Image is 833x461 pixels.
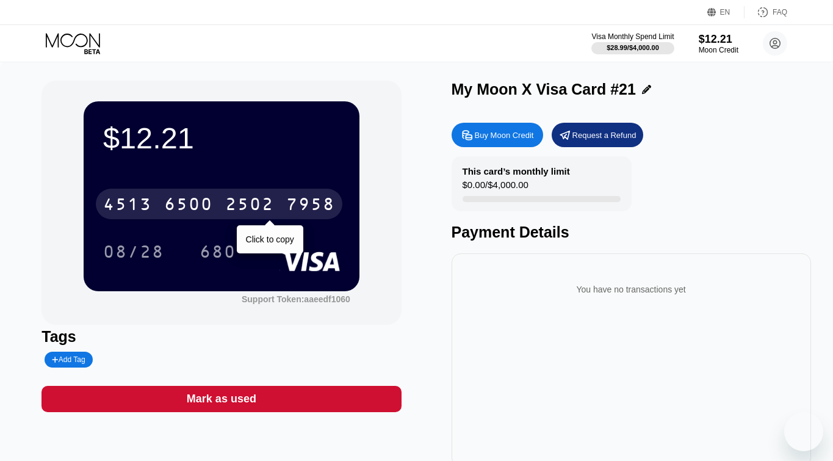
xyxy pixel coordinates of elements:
div: EN [707,6,745,18]
div: Visa Monthly Spend Limit$28.99/$4,000.00 [591,32,674,54]
div: Buy Moon Credit [475,130,534,140]
div: 08/28 [103,244,164,263]
div: Request a Refund [572,130,636,140]
div: $28.99 / $4,000.00 [607,44,659,51]
div: 7958 [286,196,335,216]
div: 680 [190,236,245,267]
div: 4513 [103,196,152,216]
div: Support Token: aaeedf1060 [242,294,350,304]
iframe: Button to launch messaging window [784,412,823,451]
div: EN [720,8,730,16]
div: You have no transactions yet [461,272,801,307]
div: Add Tag [45,352,92,368]
div: FAQ [745,6,787,18]
div: Request a Refund [552,123,643,147]
div: Add Tag [52,355,85,364]
div: Visa Monthly Spend Limit [591,32,674,41]
div: Buy Moon Credit [452,123,543,147]
div: My Moon X Visa Card #21 [452,81,636,98]
div: $12.21 [699,33,738,46]
div: $0.00 / $4,000.00 [463,180,528,196]
div: Tags [41,328,401,346]
div: This card’s monthly limit [463,166,570,176]
div: Mark as used [187,392,256,406]
div: Click to copy [246,234,294,244]
div: $12.21 [103,121,340,155]
div: 4513650025027958 [96,189,342,219]
div: 08/28 [94,236,173,267]
div: Payment Details [452,223,811,241]
div: $12.21Moon Credit [699,33,738,54]
div: Mark as used [41,386,401,412]
div: 680 [200,244,236,263]
div: Moon Credit [699,46,738,54]
div: 2502 [225,196,274,216]
div: Support Token:aaeedf1060 [242,294,350,304]
div: 6500 [164,196,213,216]
div: FAQ [773,8,787,16]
